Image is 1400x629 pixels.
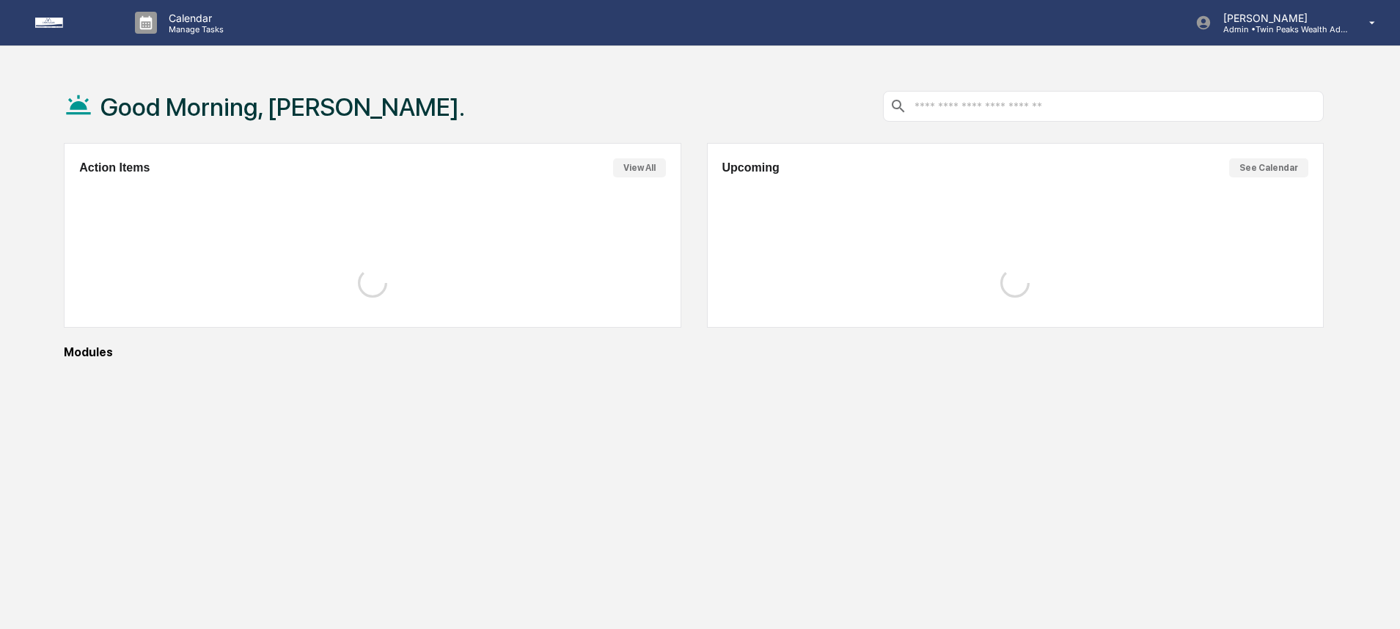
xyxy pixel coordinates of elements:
h2: Upcoming [722,161,780,174]
p: [PERSON_NAME] [1212,12,1348,24]
button: See Calendar [1229,158,1308,177]
img: logo [35,18,106,28]
p: Manage Tasks [157,24,231,34]
h1: Good Morning, [PERSON_NAME]. [100,92,465,122]
button: View All [613,158,666,177]
p: Admin • Twin Peaks Wealth Advisors [1212,24,1348,34]
p: Calendar [157,12,231,24]
div: Modules [64,345,1324,359]
h2: Action Items [79,161,150,174]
